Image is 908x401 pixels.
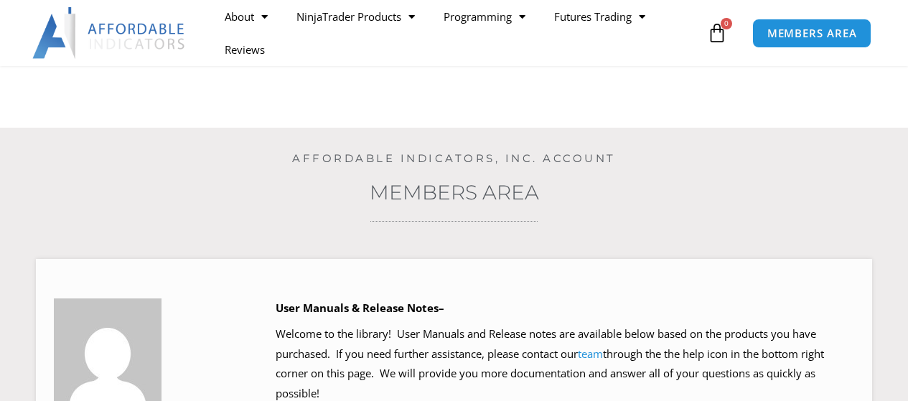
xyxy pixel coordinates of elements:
[32,7,187,59] img: LogoAI | Affordable Indicators – NinjaTrader
[859,352,894,387] iframe: Intercom live chat
[292,151,616,165] a: Affordable Indicators, Inc. Account
[685,12,749,54] a: 0
[767,28,857,39] span: MEMBERS AREA
[370,180,539,204] a: Members Area
[210,33,279,66] a: Reviews
[578,346,603,361] a: team
[276,301,444,315] b: User Manuals & Release Notes–
[752,19,872,48] a: MEMBERS AREA
[721,18,732,29] span: 0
